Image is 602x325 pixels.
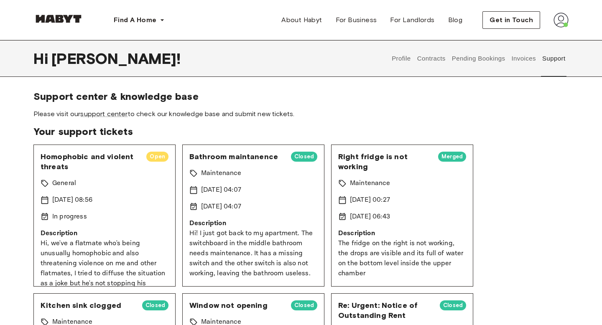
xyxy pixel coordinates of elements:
[33,50,51,67] span: Hi
[291,152,317,161] span: Closed
[451,40,506,77] button: Pending Bookings
[440,301,466,310] span: Closed
[336,15,377,25] span: For Business
[107,12,171,28] button: Find A Home
[189,152,284,162] span: Bathroom maintanence
[33,109,569,119] span: Please visit our to check our knowledge base and submit new tickets.
[142,301,168,310] span: Closed
[490,15,533,25] span: Get in Touch
[350,212,390,222] p: [DATE] 06:43
[114,15,156,25] span: Find A Home
[281,15,322,25] span: About Habyt
[338,300,433,320] span: Re: Urgent: Notice of Outstanding Rent
[41,239,168,309] p: Hi, we've a flatmate who's being unusually homophobic and also threatening violence on me and oth...
[189,300,284,310] span: Window not opening
[33,15,84,23] img: Habyt
[391,40,412,77] button: Profile
[201,185,241,195] p: [DATE] 04:07
[52,178,76,188] p: General
[189,229,317,279] p: Hi! I just got back to my apartment. The switchboard in the middle bathroom needs maintenance. It...
[554,13,569,28] img: avatar
[383,12,441,28] a: For Landlords
[33,125,569,138] span: Your support tickets
[482,11,540,29] button: Get in Touch
[350,195,390,205] p: [DATE] 00:27
[338,239,466,279] p: The fridge on the right is not working, the drops are visible and its full of water on the bottom...
[275,12,329,28] a: About Habyt
[510,40,537,77] button: Invoices
[541,40,566,77] button: Support
[189,218,317,229] p: Description
[41,300,135,310] span: Kitchen sink clogged
[41,229,168,239] p: Description
[52,212,87,222] p: In progress
[338,152,431,172] span: Right fridge is not working
[438,152,466,161] span: Merged
[441,12,469,28] a: Blog
[389,40,569,77] div: user profile tabs
[41,152,140,172] span: Homophobic and violent threats
[338,229,466,239] p: Description
[51,50,181,67] span: [PERSON_NAME] !
[329,12,384,28] a: For Business
[52,195,92,205] p: [DATE] 08:56
[201,168,241,178] p: Maintenance
[416,40,446,77] button: Contracts
[80,110,128,118] a: support center
[350,178,390,188] p: Maintenance
[146,152,168,161] span: Open
[201,202,241,212] p: [DATE] 04:07
[390,15,434,25] span: For Landlords
[291,301,317,310] span: Closed
[448,15,463,25] span: Blog
[33,90,569,103] span: Support center & knowledge base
